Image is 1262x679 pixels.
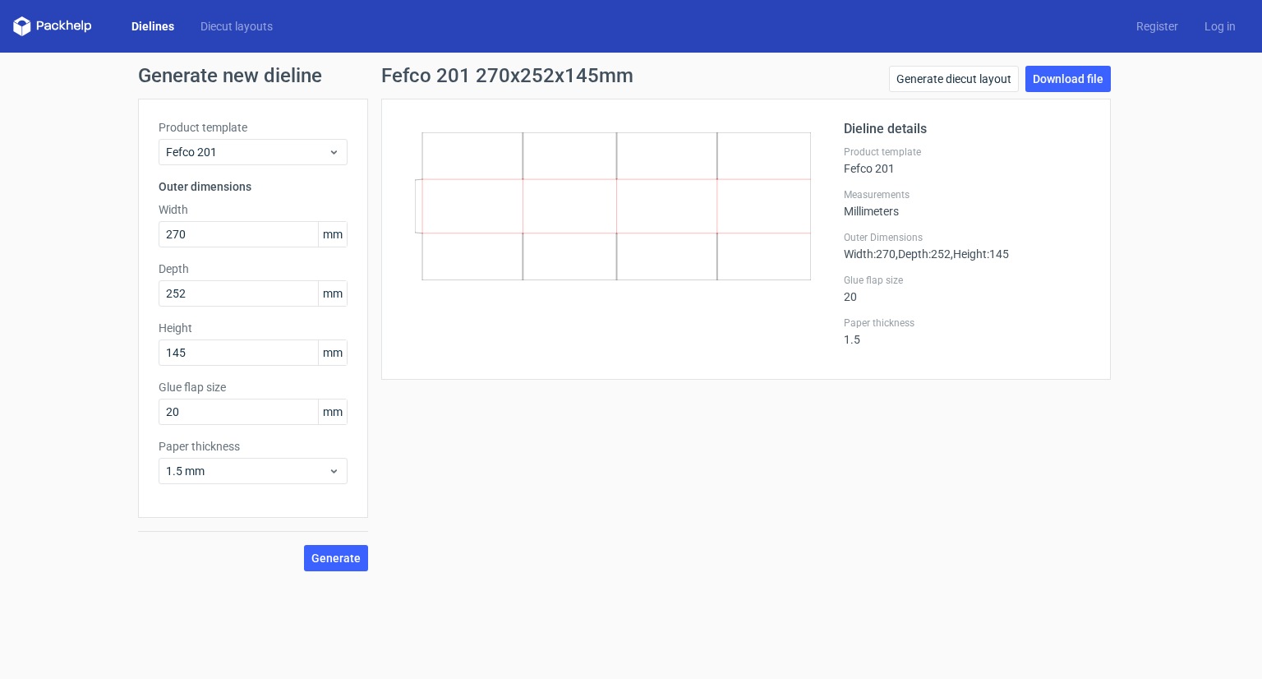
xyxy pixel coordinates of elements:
[844,145,1090,175] div: Fefco 201
[844,274,1090,287] label: Glue flap size
[844,274,1090,303] div: 20
[166,463,328,479] span: 1.5 mm
[138,66,1124,85] h1: Generate new dieline
[844,145,1090,159] label: Product template
[844,231,1090,244] label: Outer Dimensions
[159,201,348,218] label: Width
[844,188,1090,218] div: Millimeters
[1025,66,1111,92] a: Download file
[159,438,348,455] label: Paper thickness
[381,66,633,85] h1: Fefco 201 270x252x145mm
[844,316,1090,346] div: 1.5
[304,545,368,571] button: Generate
[187,18,286,35] a: Diecut layouts
[159,379,348,395] label: Glue flap size
[318,400,347,424] span: mm
[318,281,347,306] span: mm
[159,320,348,336] label: Height
[159,119,348,136] label: Product template
[159,178,348,195] h3: Outer dimensions
[889,66,1019,92] a: Generate diecut layout
[318,340,347,365] span: mm
[844,119,1090,139] h2: Dieline details
[844,247,896,261] span: Width : 270
[159,261,348,277] label: Depth
[318,222,347,247] span: mm
[844,316,1090,330] label: Paper thickness
[311,552,361,564] span: Generate
[896,247,951,261] span: , Depth : 252
[1191,18,1249,35] a: Log in
[951,247,1009,261] span: , Height : 145
[1123,18,1191,35] a: Register
[844,188,1090,201] label: Measurements
[118,18,187,35] a: Dielines
[166,144,328,160] span: Fefco 201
